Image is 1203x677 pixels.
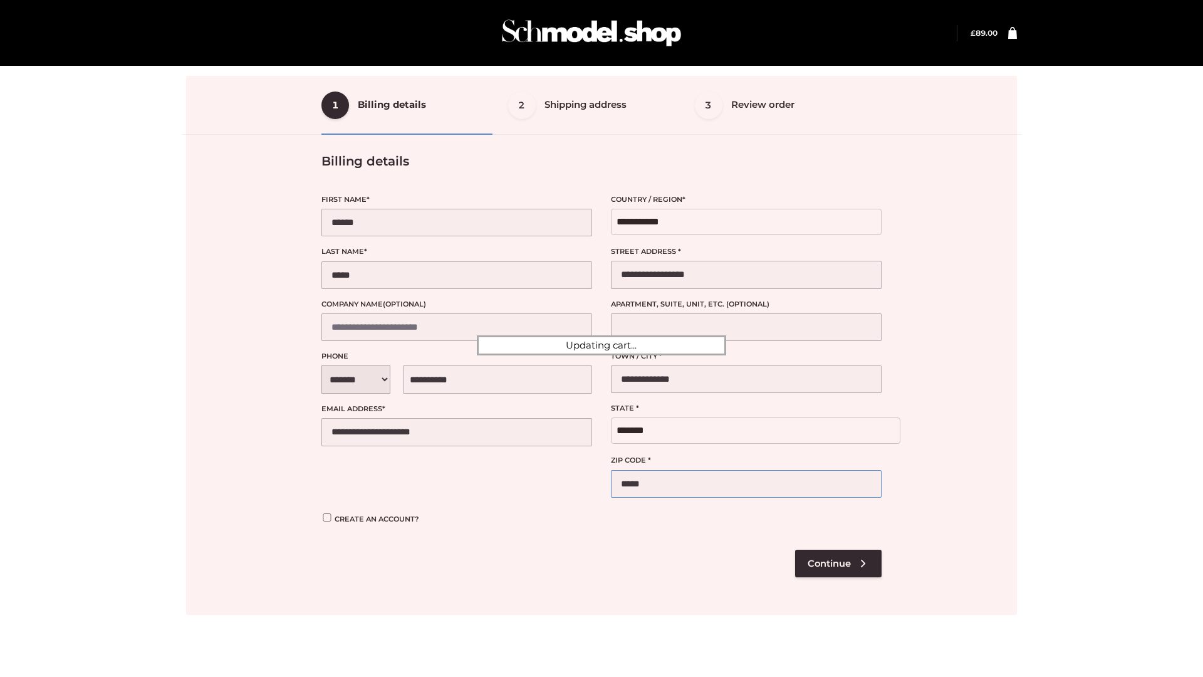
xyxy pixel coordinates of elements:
a: £89.00 [971,28,997,38]
bdi: 89.00 [971,28,997,38]
div: Updating cart... [477,335,726,355]
span: £ [971,28,976,38]
img: Schmodel Admin 964 [497,8,685,58]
